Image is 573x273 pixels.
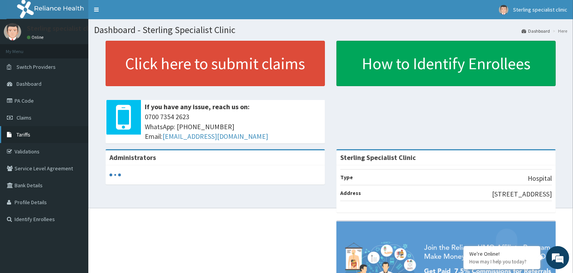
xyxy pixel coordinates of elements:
div: Chat with us now [40,43,129,53]
span: 0700 7354 2623 WhatsApp: [PHONE_NUMBER] Email: [145,112,321,141]
span: Tariffs [17,131,30,138]
b: Type [340,174,353,181]
a: How to Identify Enrollees [336,41,556,86]
span: Dashboard [17,80,41,87]
p: [STREET_ADDRESS] [492,189,552,199]
li: Here [551,28,567,34]
a: Online [27,35,45,40]
p: How may I help you today? [469,258,535,265]
b: Address [340,190,361,196]
img: User Image [499,5,508,15]
svg: audio-loading [109,169,121,181]
img: d_794563401_company_1708531726252_794563401 [14,38,31,58]
p: Sterling specialist clinic [27,25,99,32]
textarea: Type your message and hit 'Enter' [4,187,146,214]
b: Administrators [109,153,156,162]
span: Sterling specialist clinic [513,6,567,13]
a: Click here to submit claims [106,41,325,86]
span: Switch Providers [17,63,56,70]
b: If you have any issue, reach us on: [145,102,250,111]
a: Dashboard [522,28,550,34]
span: Claims [17,114,31,121]
strong: Sterling Specialist Clinic [340,153,416,162]
div: Minimize live chat window [126,4,144,22]
p: Hospital [528,173,552,183]
span: We're online! [45,85,106,163]
img: User Image [4,23,21,40]
a: [EMAIL_ADDRESS][DOMAIN_NAME] [162,132,268,141]
div: We're Online! [469,250,535,257]
h1: Dashboard - Sterling Specialist Clinic [94,25,567,35]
